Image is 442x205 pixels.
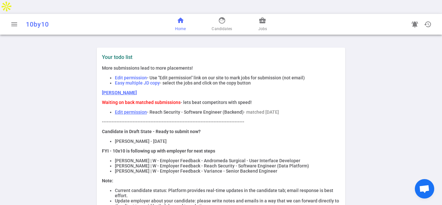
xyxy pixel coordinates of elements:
[102,65,193,71] span: More submissions lead to more placements!
[424,20,432,28] span: history
[411,20,419,28] span: notifications_active
[259,17,266,24] span: business_center
[212,17,232,32] a: Candidates
[102,119,340,124] p: ----------------------------------------------------------------------------------------
[175,17,186,32] a: Home
[115,188,340,198] li: Current candidate status: Platform provides real-time updates in the candidate tab; email respons...
[26,20,145,28] div: 10by10
[258,26,267,32] span: Jobs
[258,17,267,32] a: Jobs
[102,100,181,105] span: Waiting on back matched submissions
[115,80,160,85] span: Easy multiple JD copy
[115,158,340,163] li: [PERSON_NAME] | W - Employer Feedback - Andromeda Surgical - User Interface Developer
[8,18,21,31] button: Open menu
[218,17,226,24] span: face
[212,26,232,32] span: Candidates
[421,18,434,31] button: Open history
[147,75,305,80] span: - Use "Edit permission" link on our site to mark jobs for submission (not email)
[408,18,421,31] a: Go to see announcements
[115,109,147,115] a: Edit permission
[115,168,340,174] li: [PERSON_NAME] | W - Employer Feedback - Variance - Senior Backend Engineer
[115,139,340,144] li: [PERSON_NAME] - [DATE]
[102,90,137,95] a: [PERSON_NAME]
[102,129,201,134] strong: Candidate in Draft State - Ready to submit now?
[10,20,18,28] span: menu
[102,178,113,183] strong: Note:
[175,26,186,32] span: Home
[115,163,340,168] li: [PERSON_NAME] | W - Employer Feedback - Reach Security - Software Engineer (Data Platform)
[244,109,279,115] span: - matched [DATE]
[115,75,147,80] span: Edit permission
[147,109,244,115] span: - Reach Security - Software Engineer (Backend)
[181,100,252,105] span: - lets beat competitors with speed!
[177,17,184,24] span: home
[160,80,251,85] span: - select the jobs and click on the copy button
[102,148,215,154] strong: FYI - 10x10 is following up with employer for next steps
[102,54,340,60] label: Your todo list
[415,179,434,199] div: Open chat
